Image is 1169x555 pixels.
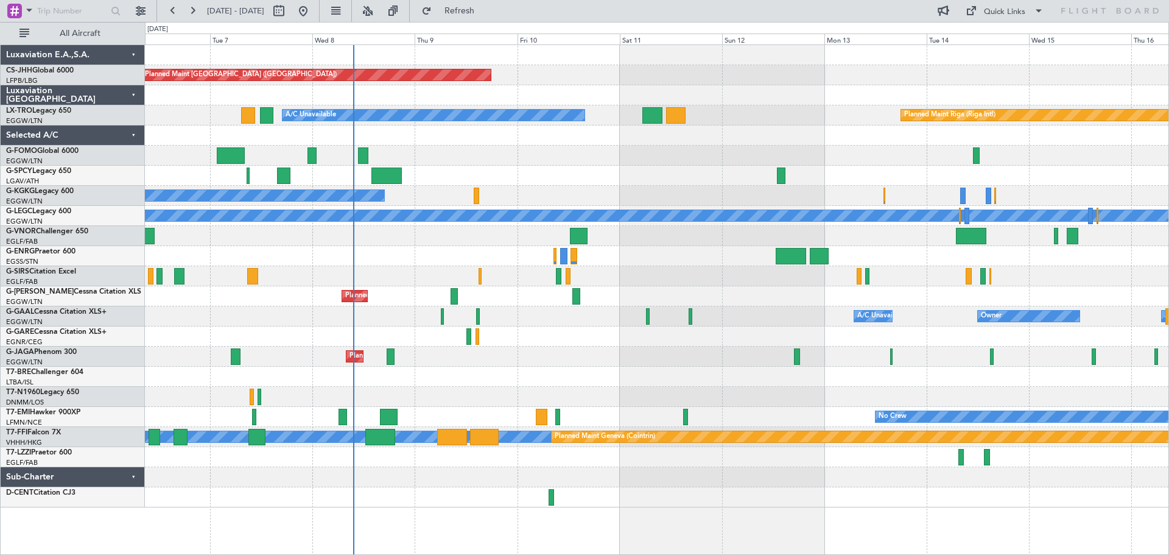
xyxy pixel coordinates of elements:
[984,6,1025,18] div: Quick Links
[6,168,32,175] span: G-SPCY
[207,5,264,16] span: [DATE] - [DATE]
[345,287,537,305] div: Planned Maint [GEOGRAPHIC_DATA] ([GEOGRAPHIC_DATA])
[6,237,38,246] a: EGLF/FAB
[6,147,37,155] span: G-FOMO
[6,257,38,266] a: EGSS/STN
[879,408,907,426] div: No Crew
[6,458,38,467] a: EGLF/FAB
[6,358,43,367] a: EGGW/LTN
[6,147,79,155] a: G-FOMOGlobal 6000
[6,116,43,125] a: EGGW/LTN
[6,398,44,407] a: DNMM/LOS
[6,409,30,416] span: T7-EMI
[6,288,141,295] a: G-[PERSON_NAME]Cessna Citation XLS
[6,389,40,396] span: T7-N1960
[6,67,74,74] a: CS-JHHGlobal 6000
[6,67,32,74] span: CS-JHH
[145,66,337,84] div: Planned Maint [GEOGRAPHIC_DATA] ([GEOGRAPHIC_DATA])
[981,307,1002,325] div: Owner
[6,288,74,295] span: G-[PERSON_NAME]
[6,369,83,376] a: T7-BREChallenger 604
[857,307,908,325] div: A/C Unavailable
[6,188,74,195] a: G-KGKGLegacy 600
[6,369,31,376] span: T7-BRE
[6,378,33,387] a: LTBA/ISL
[6,297,43,306] a: EGGW/LTN
[6,348,34,356] span: G-JAGA
[6,317,43,327] a: EGGW/LTN
[210,34,312,44] div: Tue 7
[6,228,88,235] a: G-VNORChallenger 650
[6,107,71,115] a: LX-TROLegacy 650
[6,418,42,427] a: LFMN/NCE
[620,34,722,44] div: Sat 11
[6,308,107,316] a: G-GAALCessna Citation XLS+
[6,157,43,166] a: EGGW/LTN
[6,217,43,226] a: EGGW/LTN
[960,1,1050,21] button: Quick Links
[6,248,35,255] span: G-ENRG
[555,428,655,446] div: Planned Maint Geneva (Cointrin)
[37,2,107,20] input: Trip Number
[32,29,128,38] span: All Aircraft
[416,1,489,21] button: Refresh
[415,34,517,44] div: Thu 9
[312,34,415,44] div: Wed 8
[108,34,210,44] div: Mon 6
[518,34,620,44] div: Fri 10
[6,308,34,316] span: G-GAAL
[6,208,32,215] span: G-LEGC
[904,106,995,124] div: Planned Maint Riga (Riga Intl)
[6,348,77,356] a: G-JAGAPhenom 300
[6,489,75,497] a: D-CENTCitation CJ3
[6,177,39,186] a: LGAV/ATH
[6,429,61,436] a: T7-FFIFalcon 7X
[6,76,38,85] a: LFPB/LBG
[1029,34,1131,44] div: Wed 15
[13,24,132,43] button: All Aircraft
[6,489,33,497] span: D-CENT
[6,328,34,336] span: G-GARE
[6,197,43,206] a: EGGW/LTN
[147,24,168,35] div: [DATE]
[434,7,485,15] span: Refresh
[6,188,35,195] span: G-KGKG
[6,328,107,336] a: G-GARECessna Citation XLS+
[6,228,36,235] span: G-VNOR
[6,268,29,275] span: G-SIRS
[6,338,43,347] a: EGNR/CEG
[6,389,79,396] a: T7-N1960Legacy 650
[6,449,31,456] span: T7-LZZI
[6,107,32,115] span: LX-TRO
[6,168,71,175] a: G-SPCYLegacy 650
[349,347,541,366] div: Planned Maint [GEOGRAPHIC_DATA] ([GEOGRAPHIC_DATA])
[6,277,38,286] a: EGLF/FAB
[6,438,42,447] a: VHHH/HKG
[6,268,76,275] a: G-SIRSCitation Excel
[6,208,71,215] a: G-LEGCLegacy 600
[824,34,927,44] div: Mon 13
[927,34,1029,44] div: Tue 14
[6,248,75,255] a: G-ENRGPraetor 600
[286,106,336,124] div: A/C Unavailable
[722,34,824,44] div: Sun 12
[6,429,27,436] span: T7-FFI
[6,449,72,456] a: T7-LZZIPraetor 600
[6,409,80,416] a: T7-EMIHawker 900XP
